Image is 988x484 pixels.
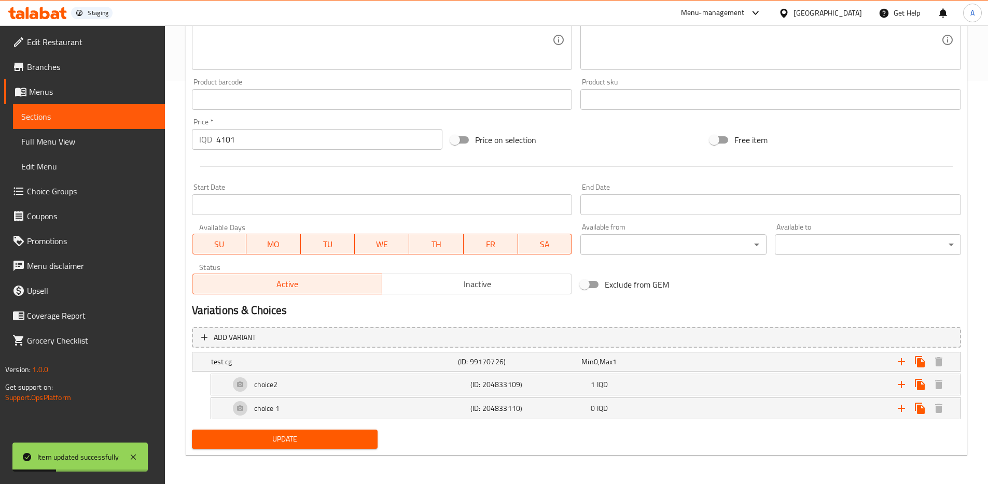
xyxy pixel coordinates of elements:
span: TH [413,237,460,252]
span: MO [251,237,297,252]
span: Edit Restaurant [27,36,157,48]
span: IQD [597,378,608,391]
button: Add new choice [892,399,911,418]
a: Menu disclaimer [4,253,165,278]
span: Branches [27,61,157,73]
button: TH [409,234,464,254]
span: Menus [29,86,157,98]
span: Version: [5,363,31,376]
button: SA [518,234,573,254]
button: WE [355,234,409,254]
a: Grocery Checklist [4,328,165,353]
h5: (ID: 99170726) [458,357,577,367]
span: Max [600,355,613,368]
span: Free item [734,134,768,146]
h5: (ID: 204833109) [470,379,587,390]
span: Choice Groups [27,185,157,197]
button: Clone new choice [911,399,929,418]
h5: (ID: 204833110) [470,403,587,414]
input: Please enter product sku [580,89,961,110]
p: IQD [199,133,212,146]
span: Upsell [27,284,157,297]
button: SU [192,234,247,254]
button: Clone new choice [911,375,929,394]
button: MO [246,234,301,254]
span: Edit Menu [21,160,157,173]
button: Update [192,430,378,449]
span: WE [359,237,405,252]
span: A [970,7,975,19]
button: Delete choice 1 [929,399,948,418]
a: Coupons [4,204,165,229]
span: Add variant [214,331,256,344]
span: 0 [591,402,595,415]
input: Please enter product barcode [192,89,573,110]
span: Menu disclaimer [27,260,157,272]
span: Exclude from GEM [605,278,669,291]
span: TU [305,237,351,252]
div: , [581,357,701,367]
span: Min [581,355,593,368]
span: Coverage Report [27,309,157,322]
span: Coupons [27,210,157,222]
span: Update [200,433,370,446]
span: 1 [591,378,595,391]
span: 0 [594,355,598,368]
div: Item updated successfully [37,451,119,463]
a: Sections [13,104,165,129]
button: Add new choice [892,375,911,394]
span: Active [197,277,378,292]
a: Promotions [4,229,165,253]
button: Delete test cg [929,352,948,371]
a: Branches [4,54,165,79]
button: Inactive [382,274,572,294]
button: Add variant [192,327,961,348]
a: Upsell [4,278,165,303]
span: Price on selection [475,134,536,146]
span: Get support on: [5,380,53,394]
span: 1 [613,355,617,368]
span: Grocery Checklist [27,334,157,347]
span: IQD [597,402,608,415]
span: 1.0.0 [32,363,48,376]
h5: choice2 [254,379,278,390]
a: Support.OpsPlatform [5,391,71,404]
button: Add new choice group [892,352,911,371]
a: Edit Restaurant [4,30,165,54]
h5: choice 1 [254,403,280,414]
div: Staging [88,9,108,17]
button: Active [192,274,382,294]
span: Inactive [386,277,568,292]
h2: Variations & Choices [192,303,961,318]
span: Full Menu View [21,135,157,148]
a: Edit Menu [13,154,165,179]
a: Coverage Report [4,303,165,328]
button: FR [464,234,518,254]
span: SU [197,237,243,252]
div: [GEOGRAPHIC_DATA] [794,7,862,19]
a: Full Menu View [13,129,165,154]
span: FR [468,237,514,252]
div: Expand [192,352,961,371]
button: TU [301,234,355,254]
a: Menus [4,79,165,104]
div: Menu-management [681,7,745,19]
span: SA [522,237,568,252]
div: Expand [211,374,961,395]
input: Please enter price [216,129,443,150]
span: Sections [21,110,157,123]
a: Choice Groups [4,179,165,204]
button: Clone choice group [911,352,929,371]
button: Delete choice2 [929,375,948,394]
h5: test cg [211,357,454,367]
div: ​ [580,234,767,255]
div: ​ [775,234,961,255]
div: Expand [211,398,961,419]
span: Promotions [27,235,157,247]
